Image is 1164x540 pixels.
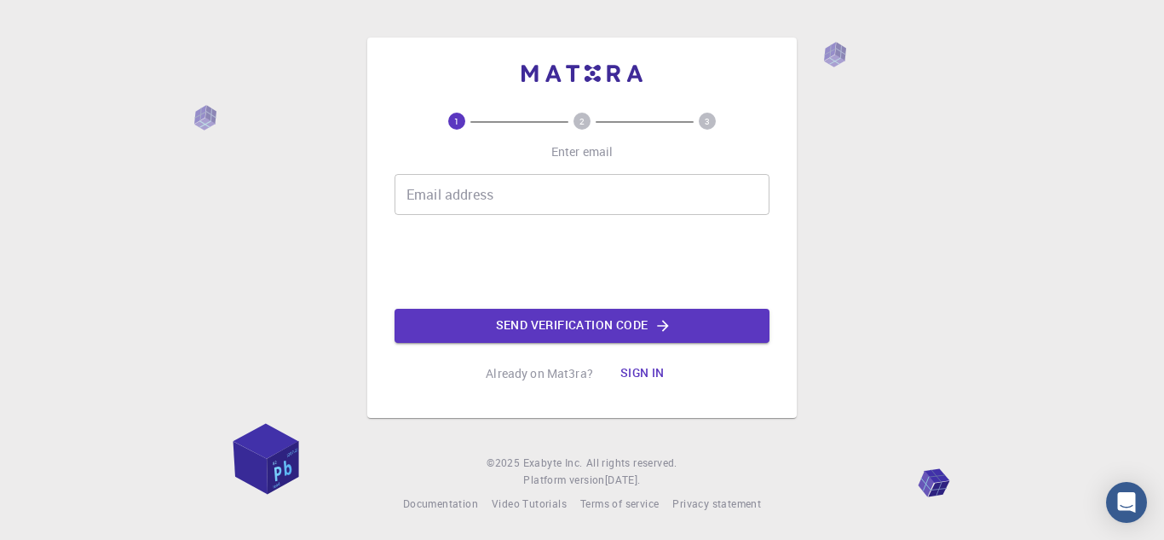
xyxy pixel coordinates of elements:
[1106,482,1147,523] div: Open Intercom Messenger
[523,472,604,489] span: Platform version
[705,115,710,127] text: 3
[487,455,522,472] span: © 2025
[403,496,478,513] a: Documentation
[492,496,567,513] a: Video Tutorials
[580,496,659,513] a: Terms of service
[607,357,678,391] button: Sign in
[523,456,583,469] span: Exabyte Inc.
[523,455,583,472] a: Exabyte Inc.
[454,115,459,127] text: 1
[672,496,761,510] span: Privacy statement
[580,496,659,510] span: Terms of service
[579,115,585,127] text: 2
[605,472,641,489] a: [DATE].
[672,496,761,513] a: Privacy statement
[551,143,614,160] p: Enter email
[492,496,567,510] span: Video Tutorials
[486,365,593,382] p: Already on Mat3ra?
[395,309,769,343] button: Send verification code
[605,473,641,486] span: [DATE] .
[403,496,478,510] span: Documentation
[452,229,712,295] iframe: reCAPTCHA
[586,455,677,472] span: All rights reserved.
